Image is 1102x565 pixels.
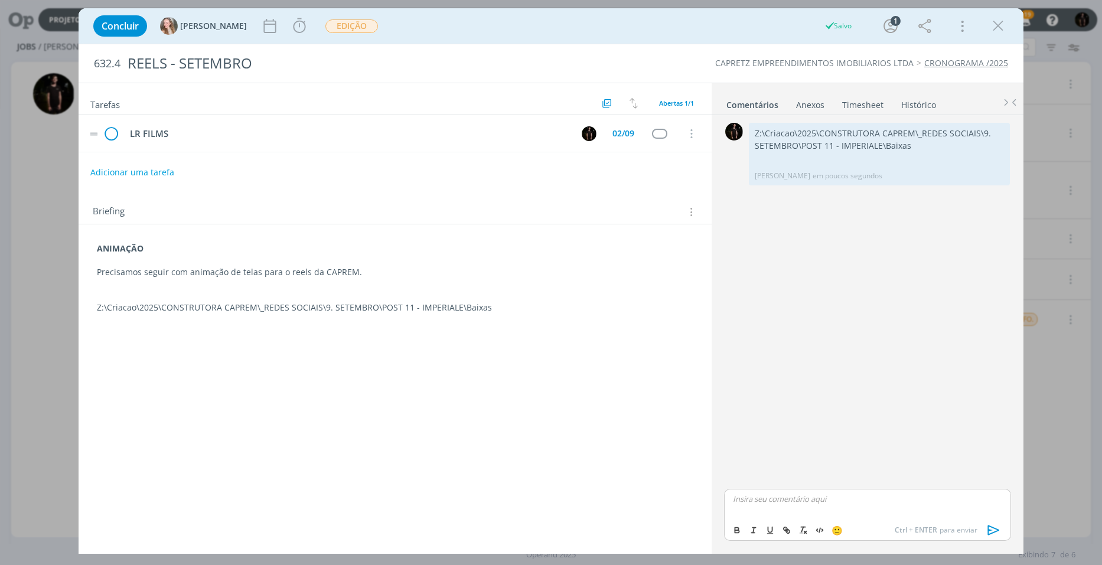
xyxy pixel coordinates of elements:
[325,19,379,34] button: EDIÇÃO
[180,22,247,30] span: [PERSON_NAME]
[659,99,694,107] span: Abertas 1/1
[102,21,139,31] span: Concluir
[612,129,634,138] div: 02/09
[881,17,900,35] button: 1
[755,171,810,181] p: [PERSON_NAME]
[895,525,977,535] span: para enviar
[796,99,824,111] div: Anexos
[79,8,1023,554] div: dialog
[97,266,693,278] p: Precisamos seguir com animação de telas para o reels da CAPREM.
[829,523,845,537] button: 🙂
[891,16,901,26] div: 1
[160,17,247,35] button: G[PERSON_NAME]
[160,17,178,35] img: G
[901,94,937,111] a: Histórico
[123,49,622,78] div: REELS - SETEMBRO
[813,171,882,181] span: em poucos segundos
[97,302,693,313] p: Z:\Criacao\2025\CONSTRUTORA CAPREM\_REDES SOCIAIS\9. SETEMBRO\POST 11 - IMPERIALE\Baixas
[924,57,1008,68] a: CRONOGRAMA /2025
[93,15,147,37] button: Concluir
[580,125,598,142] button: C
[90,162,175,183] button: Adicionar uma tarefa
[824,21,852,31] div: Salvo
[842,94,884,111] a: Timesheet
[725,123,743,141] img: C
[630,98,638,109] img: arrow-down-up.svg
[94,57,120,70] span: 632.4
[90,96,120,110] span: Tarefas
[93,204,125,220] span: Briefing
[715,57,914,68] a: CAPRETZ EMPREENDIMENTOS IMOBILIARIOS LTDA
[582,126,596,141] img: C
[125,126,570,141] div: LR FILMS
[90,132,98,136] img: drag-icon.svg
[726,94,779,111] a: Comentários
[755,128,1004,152] p: Z:\Criacao\2025\CONSTRUTORA CAPREM\_REDES SOCIAIS\9. SETEMBRO\POST 11 - IMPERIALE\Baixas
[895,525,940,535] span: Ctrl + ENTER
[832,524,843,536] span: 🙂
[97,243,144,254] strong: ANIMAÇÃO
[325,19,378,33] span: EDIÇÃO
